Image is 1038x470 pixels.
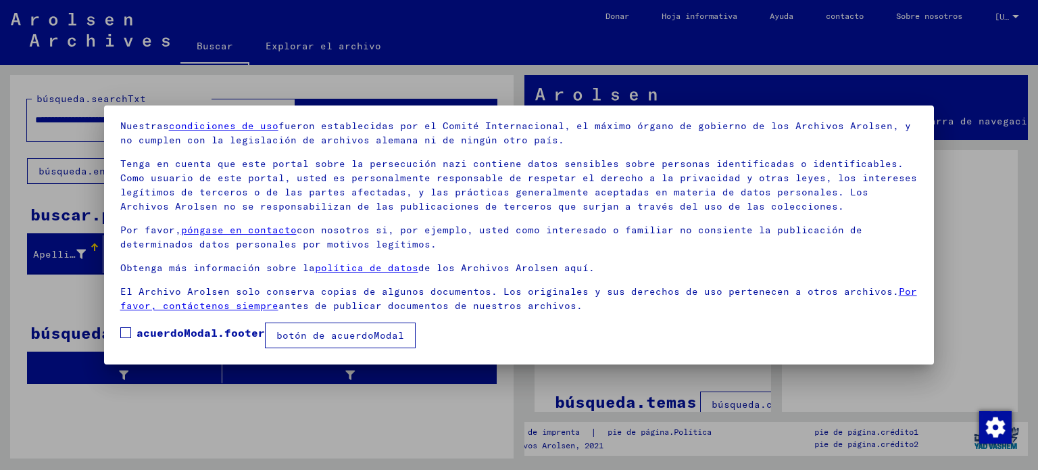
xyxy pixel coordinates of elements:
a: condiciones de uso [169,120,278,132]
font: Tenga en cuenta que este portal sobre la persecución nazi contiene datos sensibles sobre personas... [120,158,917,212]
font: El Archivo Arolsen solo conserva copias de algunos documentos. Los originales y sus derechos de u... [120,285,899,298]
font: antes de publicar documentos de nuestros archivos. [278,300,583,312]
font: Obtenga más información sobre la [120,262,315,274]
font: botón de acuerdoModal [276,329,404,342]
font: fueron establecidas por el Comité Internacional, el máximo órgano de gobierno de los Archivos Aro... [120,120,911,146]
a: póngase en contacto [181,224,297,236]
font: con nosotros si, por ejemplo, usted como interesado o familiar no consiente la publicación de det... [120,224,862,250]
font: Por favor, [120,224,181,236]
a: política de datos [315,262,418,274]
font: Nuestras [120,120,169,132]
font: de los Archivos Arolsen aquí. [418,262,595,274]
img: Cambiar el consentimiento [979,411,1012,444]
button: botón de acuerdoModal [265,323,416,348]
font: acuerdoModal.footer [137,326,265,339]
